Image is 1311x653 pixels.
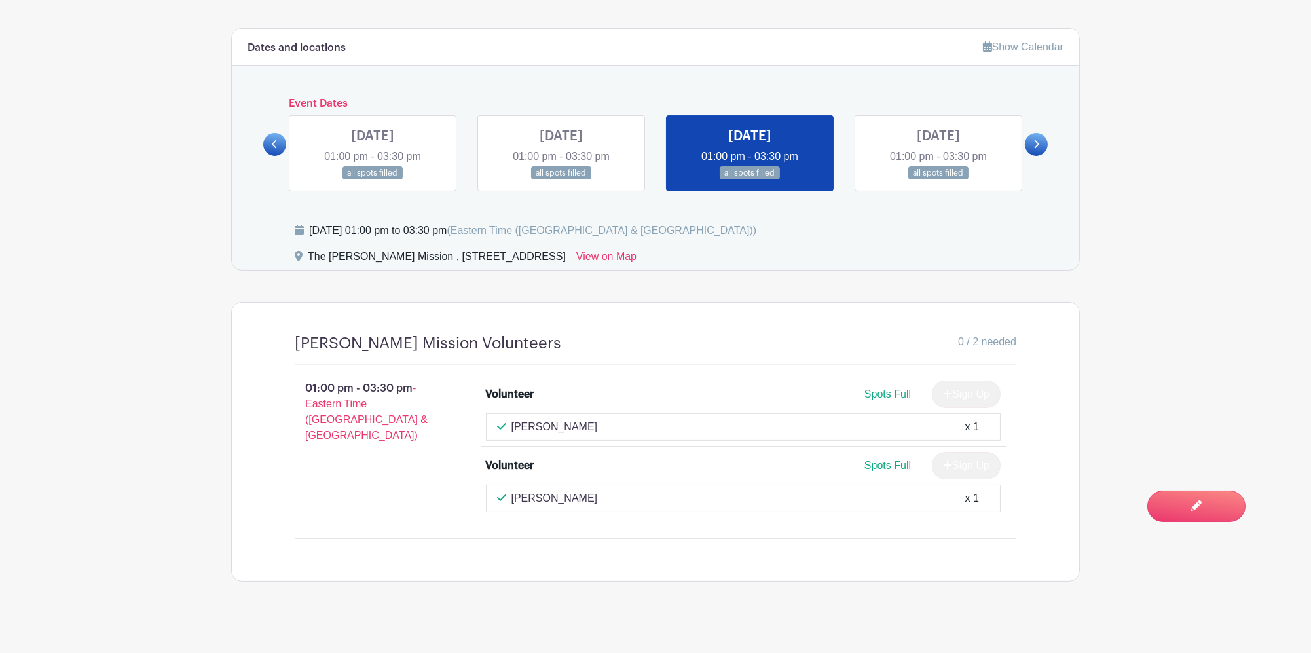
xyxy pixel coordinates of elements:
div: Volunteer [486,458,534,474]
div: Volunteer [486,386,534,402]
h4: [PERSON_NAME] Mission Volunteers [295,334,561,353]
div: The [PERSON_NAME] Mission , [STREET_ADDRESS] [308,249,566,270]
span: 0 / 2 needed [958,334,1016,350]
p: 01:00 pm - 03:30 pm [274,375,465,449]
p: [PERSON_NAME] [511,491,598,506]
a: Show Calendar [983,41,1063,52]
h6: Dates and locations [248,42,346,54]
a: View on Map [576,249,637,270]
span: Spots Full [864,460,911,471]
div: x 1 [965,419,979,435]
h6: Event Dates [286,98,1025,110]
span: - Eastern Time ([GEOGRAPHIC_DATA] & [GEOGRAPHIC_DATA]) [305,382,428,441]
div: [DATE] 01:00 pm to 03:30 pm [309,223,756,238]
span: (Eastern Time ([GEOGRAPHIC_DATA] & [GEOGRAPHIC_DATA])) [447,225,756,236]
p: [PERSON_NAME] [511,419,598,435]
div: x 1 [965,491,979,506]
span: Spots Full [864,388,911,400]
